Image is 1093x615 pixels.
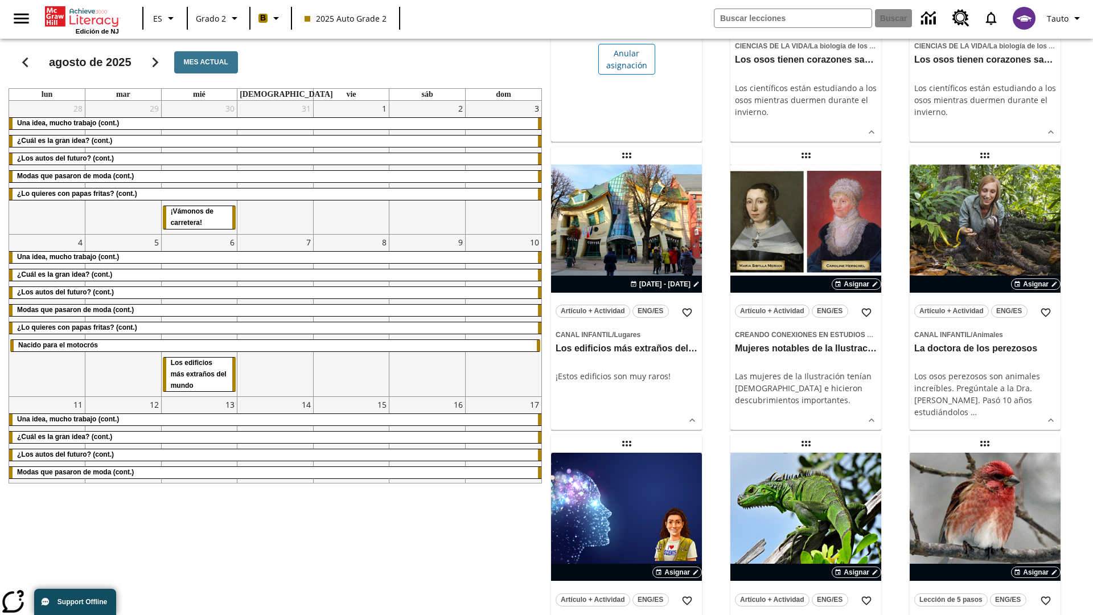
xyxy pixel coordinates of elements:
a: 30 de julio de 2025 [223,101,237,116]
a: viernes [344,89,358,100]
a: Centro de información [914,3,946,34]
div: Portada [45,4,119,35]
a: 9 de agosto de 2025 [456,235,465,250]
a: 17 de agosto de 2025 [528,397,541,413]
span: Una idea, mucho trabajo (cont.) [17,119,119,127]
span: Tauto [1047,13,1069,24]
span: Tema: Ciencias de la Vida/La biología de los sistemas humanos y la salud [914,39,1056,52]
span: ENG/ES [995,594,1021,606]
div: Lección arrastrable: Lluvia de iguanas [797,434,815,453]
div: Los osos perezosos son animales increíbles. Pregúntale a la Dra. [PERSON_NAME]. Pasó 10 años estu... [914,370,1056,418]
button: Asignar Elegir fechas [1011,278,1061,290]
span: Canal Infantil [556,331,612,339]
p: Los científicos están estudiando a los osos mientras duermen durante el invierno. [914,82,1056,118]
button: Perfil/Configuración [1042,8,1088,28]
button: Ver más [684,412,701,429]
button: Regresar [11,48,40,77]
span: ES [153,13,162,24]
a: 15 de agosto de 2025 [375,397,389,413]
span: Tema: Canal Infantil/Animales [914,328,1056,341]
div: Modas que pasaron de moda (cont.) [9,468,541,479]
a: sábado [419,89,435,100]
td: 9 de agosto de 2025 [389,234,466,397]
span: Una idea, mucho trabajo (cont.) [17,416,119,424]
button: Abrir el menú lateral [5,2,38,35]
a: miércoles [191,89,208,100]
a: 14 de agosto de 2025 [299,397,313,413]
p: Los científicos están estudiando a los osos mientras duermen durante el invierno. [735,82,877,118]
button: Ver más [1042,412,1059,429]
span: … [971,407,977,417]
button: Boost El color de la clase es anaranjado claro. Cambiar el color de la clase. [254,8,287,28]
div: Lección arrastrable: Mujeres notables de la Ilustración [797,146,815,165]
span: Artículo + Actividad [919,305,984,317]
a: 5 de agosto de 2025 [152,235,161,250]
span: Una idea, mucho trabajo (cont.) [17,253,119,261]
button: Añadir a mis Favoritas [856,302,877,323]
td: 3 de agosto de 2025 [465,101,541,234]
button: Artículo + Actividad [914,305,989,318]
td: 11 de agosto de 2025 [9,397,85,531]
h3: Los edificios más extraños del mundo [556,343,697,355]
span: ¿Cuál es la gran idea? (cont.) [17,137,112,145]
h2: agosto de 2025 [49,56,132,69]
button: Añadir a mis Favoritas [856,591,877,611]
a: lunes [39,89,55,100]
span: Support Offline [57,598,107,606]
td: 17 de agosto de 2025 [465,397,541,531]
span: Asignar [1023,567,1049,577]
span: La biología de los sistemas humanos y la salud [810,42,964,50]
div: Una idea, mucho trabajo (cont.) [9,415,541,426]
div: lesson details [730,165,881,430]
a: 1 de agosto de 2025 [380,101,389,116]
button: Escoja un nuevo avatar [1006,3,1042,33]
a: 13 de agosto de 2025 [223,397,237,413]
div: ¿Cuál es la gran idea? (cont.) [9,136,541,147]
td: 30 de julio de 2025 [161,101,237,234]
a: 16 de agosto de 2025 [451,397,465,413]
td: 7 de agosto de 2025 [237,234,314,397]
span: Creando conexiones en Estudios Sociales [735,331,902,339]
div: ¿Los autos del futuro? (cont.) [9,287,541,298]
span: ¿Los autos del futuro? (cont.) [17,154,114,162]
span: Nacido para el motocrós [18,341,98,349]
a: 7 de agosto de 2025 [304,235,313,250]
button: ENG/ES [812,593,848,606]
div: ¿Lo quieres con papas fritas? (cont.) [9,188,541,200]
button: 06 ago - 06 ago Elegir fechas [628,279,702,289]
span: ¿Lo quieres con papas fritas? (cont.) [17,190,137,198]
h3: La doctora de los perezosos [914,343,1056,355]
span: / [971,331,972,339]
div: ¿Lo quieres con papas fritas? (cont.) [9,322,541,334]
td: 31 de julio de 2025 [237,101,314,234]
button: Añadir a mis Favoritas [1036,591,1056,611]
h3: Los osos tienen corazones sanos, pero ¿por qué? [735,54,877,66]
span: Los edificios más extraños del mundo [171,359,227,389]
td: 4 de agosto de 2025 [9,234,85,397]
span: Lugares [614,331,640,339]
a: Centro de recursos, Se abrirá en una pestaña nueva. [946,3,976,34]
span: Asignar [664,567,690,577]
span: Edición de NJ [76,28,119,35]
a: 6 de agosto de 2025 [228,235,237,250]
span: ENG/ES [638,594,663,606]
h3: Mujeres notables de la Ilustración [735,343,877,355]
div: Los edificios más extraños del mundo [163,358,236,392]
button: Asignar Elegir fechas [652,567,702,578]
div: Una idea, mucho trabajo (cont.) [9,118,541,129]
button: Añadir a mis Favoritas [677,591,697,611]
p: Las mujeres de la Ilustración tenían [DEMOGRAPHIC_DATA] e hicieron descubrimientos importantes. [735,370,877,406]
div: lesson details [910,165,1061,430]
span: Animales [972,331,1002,339]
span: Asignar [1023,279,1049,289]
span: Asignar [844,567,869,577]
div: Una idea, mucho trabajo (cont.) [9,252,541,263]
div: Modas que pasaron de moda (cont.) [9,305,541,316]
button: Ver más [863,124,880,141]
span: Lección de 5 pasos [919,594,983,606]
button: Anular asignación [598,44,655,75]
a: 29 de julio de 2025 [147,101,161,116]
span: ¡Vámonos de carretera! [171,207,213,227]
span: ENG/ES [638,305,663,317]
div: ¿Cuál es la gran idea? (cont.) [9,269,541,281]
